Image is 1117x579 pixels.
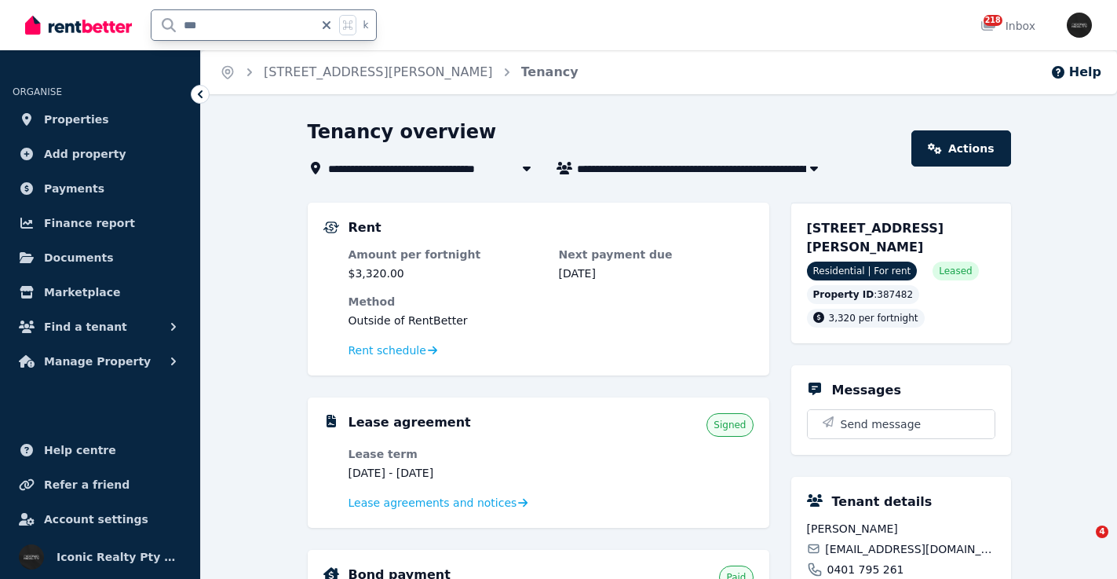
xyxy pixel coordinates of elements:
[44,214,135,233] span: Finance report
[308,119,497,145] h1: Tenancy overview
[13,207,188,239] a: Finance report
[44,441,116,460] span: Help centre
[349,218,381,237] h5: Rent
[827,562,904,577] span: 0401 795 261
[19,544,44,570] img: Iconic Realty Pty Ltd
[13,469,188,500] a: Refer a friend
[807,285,920,304] div: : 387482
[25,13,132,37] img: RentBetter
[44,145,126,163] span: Add property
[714,419,746,431] span: Signed
[807,262,918,280] span: Residential | For rent
[1050,63,1101,82] button: Help
[13,277,188,308] a: Marketplace
[1064,526,1101,563] iframe: Intercom live chat
[349,495,528,511] a: Lease agreements and notices
[44,179,104,198] span: Payments
[349,343,426,358] span: Rent schedule
[559,266,754,281] dd: [DATE]
[13,504,188,535] a: Account settings
[829,313,918,324] span: 3,320 per fortnight
[349,247,543,262] dt: Amount per fortnight
[939,265,972,277] span: Leased
[1067,13,1092,38] img: Iconic Realty Pty Ltd
[349,495,517,511] span: Lease agreements and notices
[57,548,181,566] span: Iconic Realty Pty Ltd
[363,19,368,31] span: k
[44,248,114,267] span: Documents
[44,110,109,129] span: Properties
[832,493,933,511] h5: Tenant details
[559,247,754,262] dt: Next payment due
[832,381,901,400] h5: Messages
[13,434,188,466] a: Help centre
[808,410,995,438] button: Send message
[813,288,874,301] span: Property ID
[349,446,543,462] dt: Lease term
[13,138,188,170] a: Add property
[984,15,1002,26] span: 218
[841,416,922,432] span: Send message
[13,346,188,377] button: Manage Property
[13,86,62,97] span: ORGANISE
[807,521,995,537] span: [PERSON_NAME]
[44,510,148,529] span: Account settings
[44,475,130,494] span: Refer a friend
[13,242,188,273] a: Documents
[201,50,597,94] nav: Breadcrumb
[323,222,339,233] img: Rental Payments
[1096,526,1108,538] span: 4
[349,266,543,281] dd: $3,320.00
[807,221,944,255] span: [STREET_ADDRESS][PERSON_NAME]
[521,64,579,79] a: Tenancy
[349,313,754,328] dd: Outside of RentBetter
[349,465,543,481] dd: [DATE] - [DATE]
[349,343,438,358] a: Rent schedule
[264,64,493,79] a: [STREET_ADDRESS][PERSON_NAME]
[825,541,995,557] span: [EMAIL_ADDRESS][DOMAIN_NAME]
[349,413,471,432] h5: Lease agreement
[44,352,151,371] span: Manage Property
[13,173,188,204] a: Payments
[44,317,127,336] span: Find a tenant
[349,294,754,310] dt: Method
[911,130,1010,167] a: Actions
[13,104,188,135] a: Properties
[44,283,120,302] span: Marketplace
[13,311,188,343] button: Find a tenant
[980,18,1035,34] div: Inbox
